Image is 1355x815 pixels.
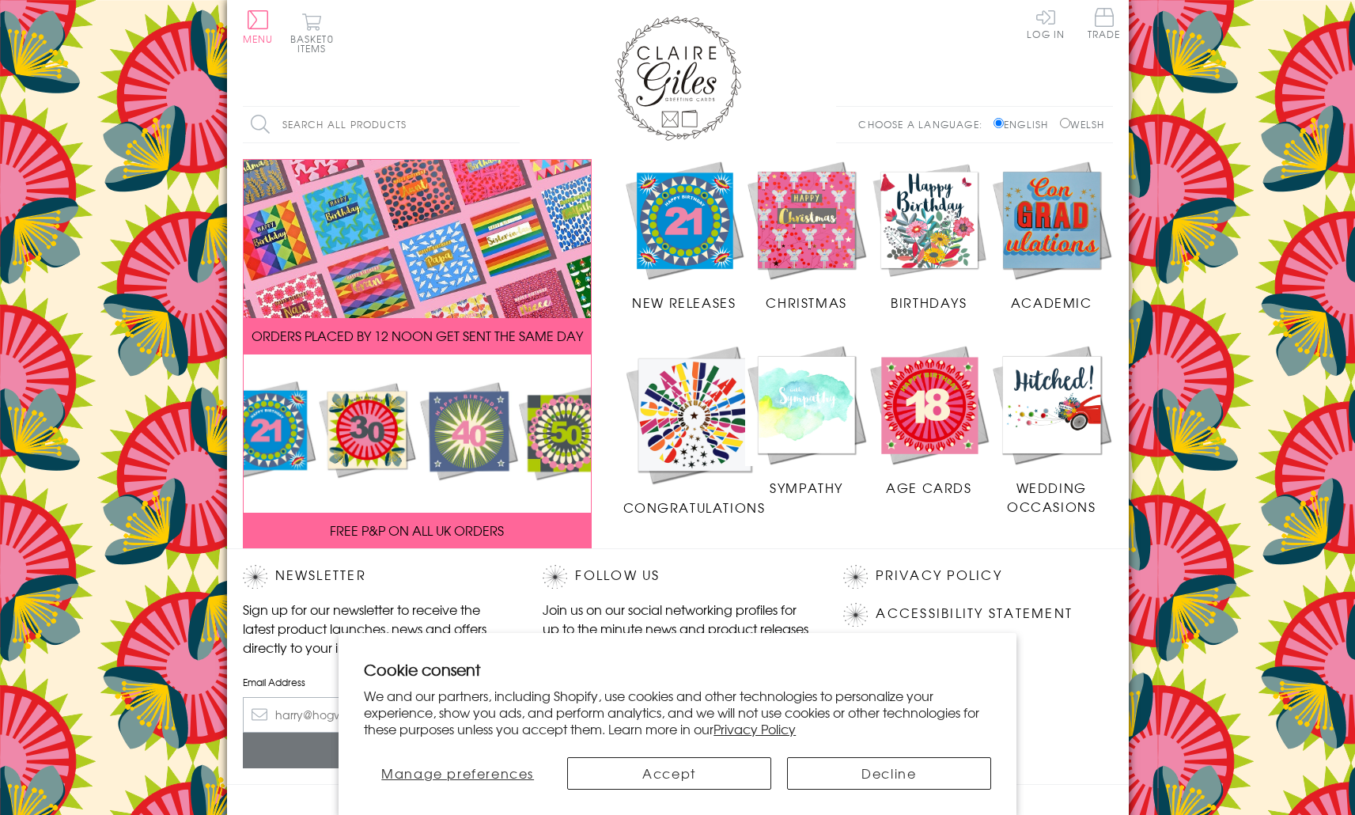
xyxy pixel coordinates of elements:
a: Age Cards [868,343,990,497]
input: Search [504,107,520,142]
span: Trade [1088,8,1121,39]
a: Christmas [745,159,868,313]
p: Choose a language: [858,117,990,131]
h2: Follow Us [543,565,812,589]
p: Join us on our social networking profiles for up to the minute news and product releases the mome... [543,600,812,657]
span: Sympathy [770,478,843,497]
a: Privacy Policy [876,565,1001,586]
button: Basket0 items [290,13,334,53]
input: English [994,118,1004,128]
a: Academic [990,159,1113,313]
p: We and our partners, including Shopify, use cookies and other technologies to personalize your ex... [364,688,991,737]
button: Menu [243,10,274,44]
a: Wedding Occasions [990,343,1113,516]
span: Wedding Occasions [1007,478,1096,516]
h2: Cookie consent [364,658,991,680]
a: New Releases [623,159,746,313]
span: Birthdays [891,293,967,312]
label: English [994,117,1056,131]
span: Age Cards [886,478,971,497]
a: Congratulations [623,343,766,517]
a: Sympathy [745,343,868,497]
a: Privacy Policy [713,719,796,738]
a: Log In [1027,8,1065,39]
input: Subscribe [243,733,512,768]
span: New Releases [632,293,736,312]
img: Claire Giles Greetings Cards [615,16,741,141]
span: Christmas [766,293,846,312]
span: Academic [1011,293,1092,312]
input: harry@hogwarts.edu [243,697,512,733]
button: Accept [567,757,771,790]
span: ORDERS PLACED BY 12 NOON GET SENT THE SAME DAY [252,326,583,345]
span: 0 items [297,32,334,55]
a: Accessibility Statement [876,603,1073,624]
a: Trade [1088,8,1121,42]
input: Search all products [243,107,520,142]
h2: Newsletter [243,565,512,589]
span: Manage preferences [381,764,534,783]
a: Birthdays [868,159,990,313]
button: Manage preferences [364,757,551,790]
input: Welsh [1060,118,1070,128]
span: FREE P&P ON ALL UK ORDERS [330,521,504,540]
span: Congratulations [623,498,766,517]
span: Menu [243,32,274,46]
button: Decline [787,757,991,790]
p: Sign up for our newsletter to receive the latest product launches, news and offers directly to yo... [243,600,512,657]
label: Email Address [243,675,512,689]
label: Welsh [1060,117,1105,131]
